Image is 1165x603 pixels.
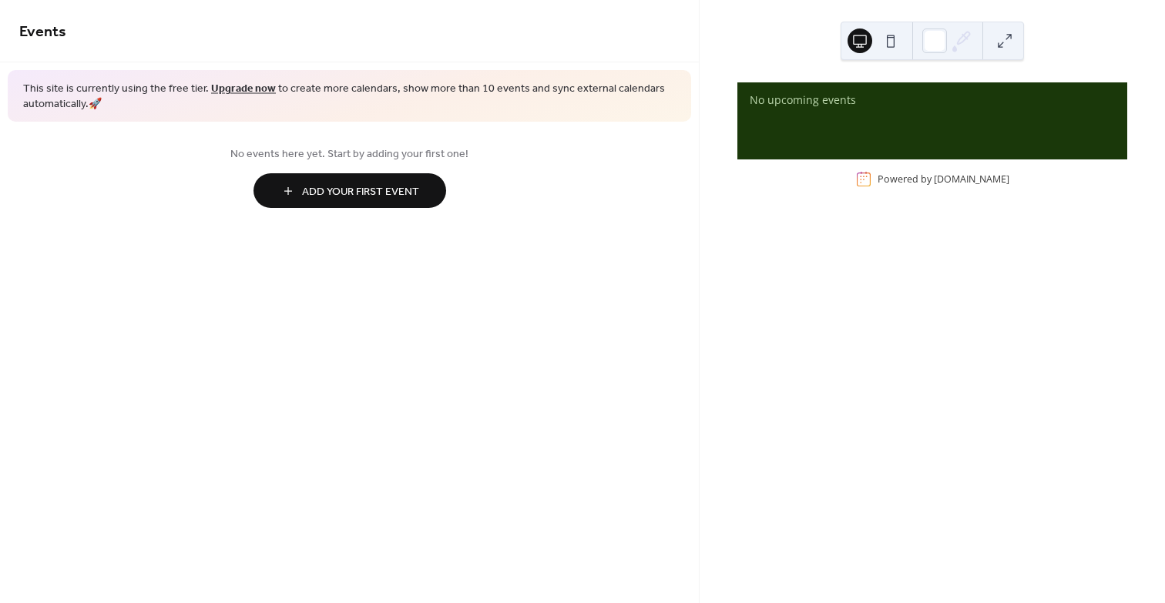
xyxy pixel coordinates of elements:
div: Powered by [878,173,1009,186]
a: [DOMAIN_NAME] [934,173,1009,186]
span: Events [19,17,66,47]
span: This site is currently using the free tier. to create more calendars, show more than 10 events an... [23,82,676,112]
a: Upgrade now [211,79,276,99]
div: No upcoming events [750,92,1115,108]
span: Add Your First Event [302,184,419,200]
a: Add Your First Event [19,173,680,208]
button: Add Your First Event [253,173,446,208]
span: No events here yet. Start by adding your first one! [19,146,680,162]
